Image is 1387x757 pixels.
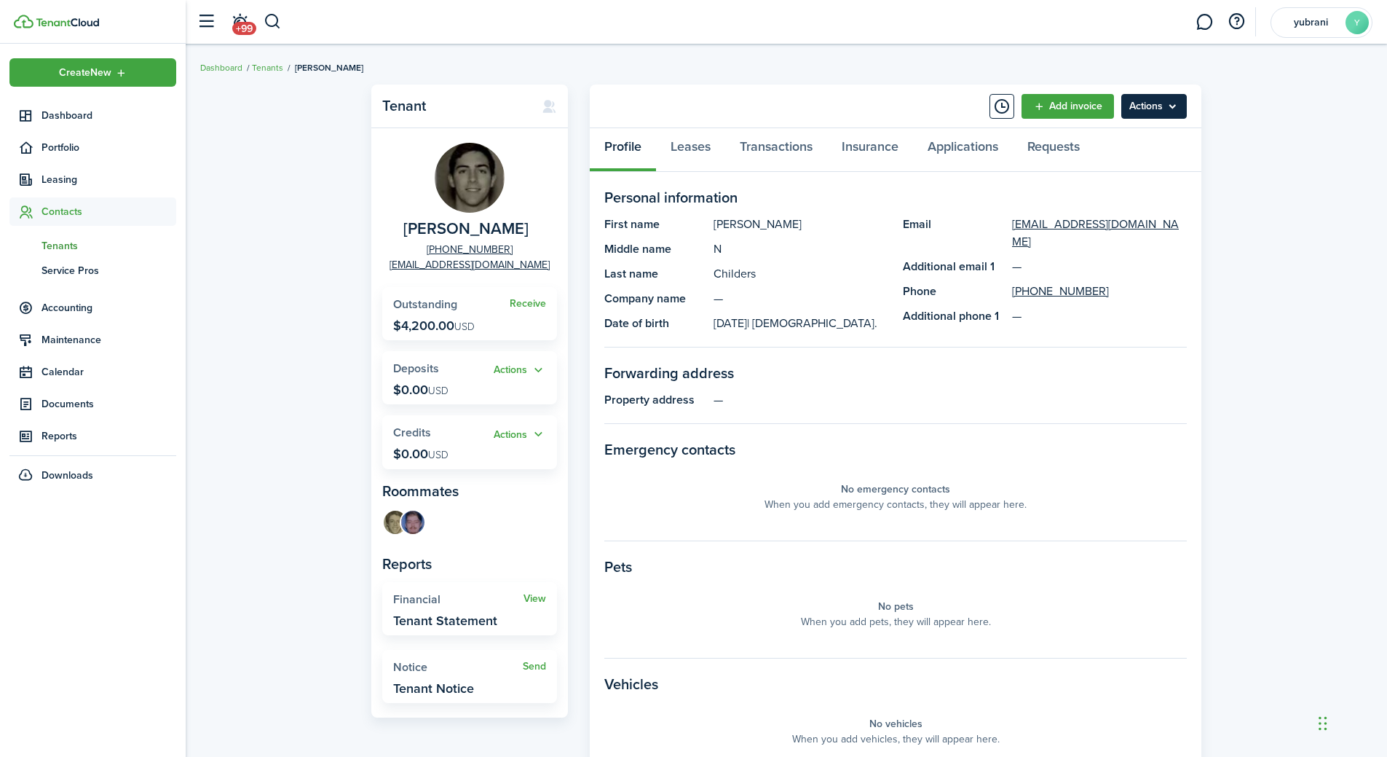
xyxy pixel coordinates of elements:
panel-main-description: — [714,391,1187,409]
p: $0.00 [393,447,448,461]
widget-stats-title: Notice [393,661,523,674]
span: Create New [59,68,111,78]
panel-main-title: Additional phone 1 [903,307,1005,325]
menu-btn: Actions [1121,94,1187,119]
panel-main-title: Company name [604,290,706,307]
panel-main-title: Additional email 1 [903,258,1005,275]
span: Dashboard [42,108,176,123]
panel-main-description: [PERSON_NAME] [714,216,888,233]
a: Cason Hood [382,509,408,538]
iframe: Chat Widget [1145,600,1387,757]
button: Open menu [9,58,176,87]
button: Actions [494,362,546,379]
a: [EMAIL_ADDRESS][DOMAIN_NAME] [1012,216,1187,251]
a: Tenants [252,61,283,74]
panel-main-title: Last name [604,265,706,283]
img: TenantCloud [14,15,33,28]
panel-main-placeholder-description: When you add emergency contacts, they will appear here. [764,497,1027,512]
p: $0.00 [393,383,448,397]
panel-main-section-title: Forwarding address [604,362,1187,384]
button: Timeline [989,94,1014,119]
panel-main-description: — [714,290,888,307]
panel-main-title: Middle name [604,240,706,258]
span: Leasing [42,172,176,187]
a: Reports [9,422,176,450]
span: +99 [232,22,256,35]
p: $4,200.00 [393,318,475,333]
a: Dashboard [200,61,242,74]
a: Tenants [9,233,176,258]
panel-main-placeholder-title: No pets [878,599,914,614]
a: Insurance [827,128,913,172]
a: Notifications [226,4,253,41]
panel-main-section-title: Vehicles [604,673,1187,695]
span: Portfolio [42,140,176,155]
span: USD [428,383,448,399]
button: Search [264,9,282,34]
a: Messaging [1190,4,1218,41]
a: Send [523,661,546,672]
span: Maintenance [42,332,176,348]
div: Drag [1319,702,1327,745]
widget-stats-description: Tenant Statement [393,613,497,628]
panel-main-title: Phone [903,283,1005,300]
panel-main-title: First name [604,216,706,233]
panel-main-subtitle: Reports [382,553,557,575]
span: Deposits [393,360,439,377]
panel-main-title: Property address [604,391,706,409]
span: Calendar [42,364,176,380]
widget-stats-title: Financial [393,593,523,606]
avatar-text: Y [1345,11,1369,34]
panel-main-placeholder-description: When you add pets, they will appear here. [801,614,991,629]
span: Accounting [42,300,176,315]
a: Requests [1013,128,1094,172]
span: yubrani [1281,17,1340,28]
a: Dylan Fenwick [408,509,426,538]
img: TenantCloud [36,18,99,27]
panel-main-title: Date of birth [604,315,706,332]
button: Open menu [1121,94,1187,119]
span: Outstanding [393,296,457,313]
span: [PERSON_NAME] [295,61,363,74]
span: Tenants [42,238,176,254]
panel-main-description: Childers [714,265,888,283]
button: Open resource center [1224,9,1249,34]
span: Service Pros [42,263,176,278]
img: Cason Hood [384,511,407,534]
a: Receive [510,298,546,310]
panel-main-section-title: Personal information [604,187,1187,208]
span: Benjamin Childers [403,220,529,238]
span: Downloads [42,468,93,483]
panel-main-title: Email [903,216,1005,251]
span: | [DEMOGRAPHIC_DATA]. [747,315,877,332]
a: Dashboard [9,101,176,130]
panel-main-section-title: Pets [604,556,1187,578]
img: Dylan Fenwick [401,511,424,534]
a: Applications [913,128,1013,172]
span: Contacts [42,204,176,219]
a: Leases [656,128,725,172]
widget-stats-description: Tenant Notice [393,681,474,696]
img: Benjamin Childers [435,143,505,213]
a: [EMAIL_ADDRESS][DOMAIN_NAME] [390,257,550,272]
panel-main-placeholder-description: When you add vehicles, they will appear here. [792,731,1000,747]
button: Open sidebar [192,8,220,36]
span: USD [428,447,448,463]
span: Credits [393,424,431,441]
panel-main-description: N [714,240,888,258]
panel-main-description: [DATE] [714,315,888,332]
a: Service Pros [9,258,176,283]
span: Documents [42,396,176,412]
panel-main-section-title: Emergency contacts [604,439,1187,460]
panel-main-subtitle: Roommates [382,480,557,502]
a: View [523,593,546,605]
a: [PHONE_NUMBER] [1012,283,1109,300]
widget-stats-action: Actions [494,426,546,443]
span: USD [454,319,475,334]
panel-main-placeholder-title: No emergency contacts [841,482,950,497]
a: [PHONE_NUMBER] [427,242,513,257]
a: Add invoice [1022,94,1114,119]
span: Reports [42,428,176,444]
